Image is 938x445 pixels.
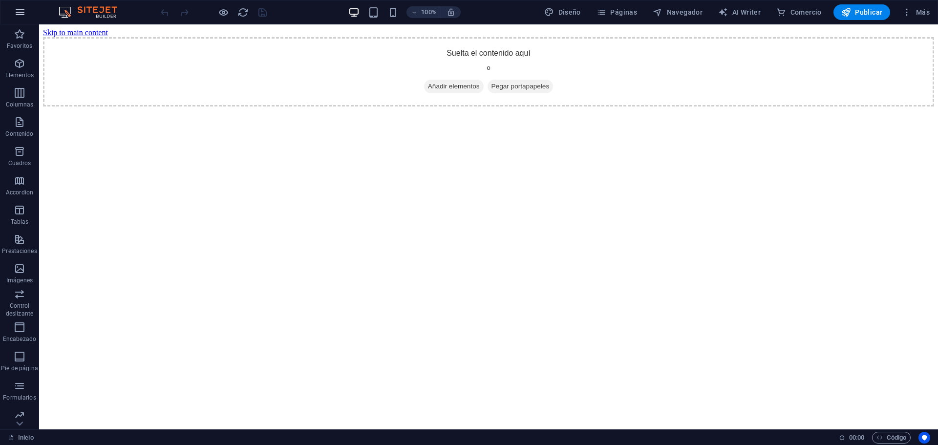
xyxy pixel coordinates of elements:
button: Haz clic para salir del modo de previsualización y seguir editando [217,6,229,18]
span: Más [902,7,930,17]
div: Suelta el contenido aquí [4,13,895,82]
p: Prestaciones [2,247,37,255]
button: Páginas [593,4,641,20]
a: Haz clic para cancelar la selección y doble clic para abrir páginas [8,432,34,444]
span: : [856,434,857,441]
span: Pegar portapapeles [448,55,514,69]
p: Encabezado [3,335,36,343]
p: Imágenes [6,276,33,284]
h6: 100% [421,6,437,18]
span: Código [876,432,906,444]
span: Añadir elementos [385,55,445,69]
p: Accordion [6,189,33,196]
button: Usercentrics [918,432,930,444]
i: Volver a cargar página [237,7,249,18]
button: Navegador [649,4,706,20]
button: reload [237,6,249,18]
button: Diseño [540,4,585,20]
button: Publicar [833,4,891,20]
p: Cuadros [8,159,31,167]
span: Diseño [544,7,581,17]
p: Favoritos [7,42,32,50]
span: AI Writer [718,7,761,17]
p: Formularios [3,394,36,402]
button: Comercio [772,4,826,20]
p: Columnas [6,101,34,108]
button: AI Writer [714,4,765,20]
div: Diseño (Ctrl+Alt+Y) [540,4,585,20]
p: Tablas [11,218,29,226]
img: Editor Logo [56,6,129,18]
i: Al redimensionar, ajustar el nivel de zoom automáticamente para ajustarse al dispositivo elegido. [447,8,455,17]
span: Publicar [841,7,883,17]
span: 00 00 [849,432,864,444]
span: Comercio [776,7,822,17]
span: Navegador [653,7,703,17]
button: Más [898,4,934,20]
h6: Tiempo de la sesión [839,432,865,444]
button: Código [872,432,911,444]
a: Skip to main content [4,4,69,12]
p: Pie de página [1,364,38,372]
span: Páginas [597,7,637,17]
p: Contenido [5,130,33,138]
button: 100% [406,6,441,18]
p: Elementos [5,71,34,79]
